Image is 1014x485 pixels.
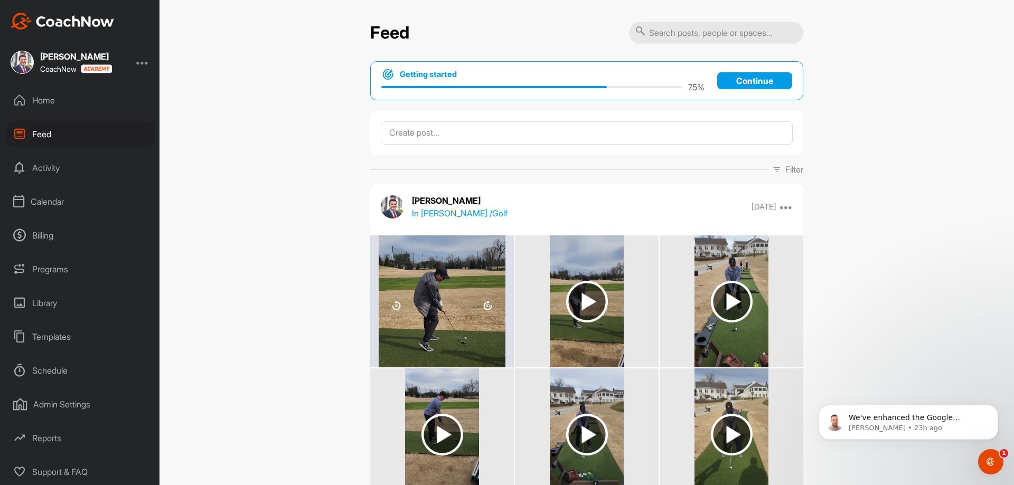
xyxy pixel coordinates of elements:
div: Feed [6,121,155,147]
img: play [711,281,753,322]
img: media [370,146,514,457]
p: Filter [785,163,803,176]
div: Schedule [6,357,155,384]
p: 75 % [688,81,705,93]
div: Templates [6,324,155,350]
img: CoachNow [11,13,114,30]
iframe: Intercom live chat [978,449,1003,474]
iframe: Intercom notifications message [803,383,1014,457]
img: avatar [381,195,404,218]
span: 1 [1000,449,1008,458]
span: We've enhanced the Google Calendar integration for a more seamless experience. If you haven't lin... [46,31,179,155]
p: [PERSON_NAME] [412,194,508,207]
div: Support & FAQ [6,459,155,485]
div: Home [6,87,155,113]
h2: Feed [370,23,409,43]
img: square_d323191d486cf8d31669c9ac1fd8c87e.jpg [11,51,34,74]
img: play [566,281,608,322]
img: CoachNow acadmey [81,64,112,73]
img: play [711,414,753,455]
a: Continue [717,72,792,89]
h1: Getting started [400,69,457,80]
input: Search posts, people or spaces... [629,22,803,44]
div: CoachNow [40,64,112,73]
div: [PERSON_NAME] [40,52,112,61]
img: media [694,235,769,367]
img: bullseye [381,68,395,81]
div: Billing [6,222,155,249]
img: play [566,414,608,455]
p: [DATE] [752,202,776,212]
img: play [421,414,463,455]
div: Admin Settings [6,391,155,417]
p: Message from Alex, sent 23h ago [46,41,182,50]
div: Library [6,290,155,316]
div: Activity [6,155,155,181]
img: media [550,235,624,367]
div: Calendar [6,188,155,215]
div: Reports [6,425,155,451]
div: Programs [6,256,155,282]
p: In [PERSON_NAME] / Golf [412,207,508,220]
